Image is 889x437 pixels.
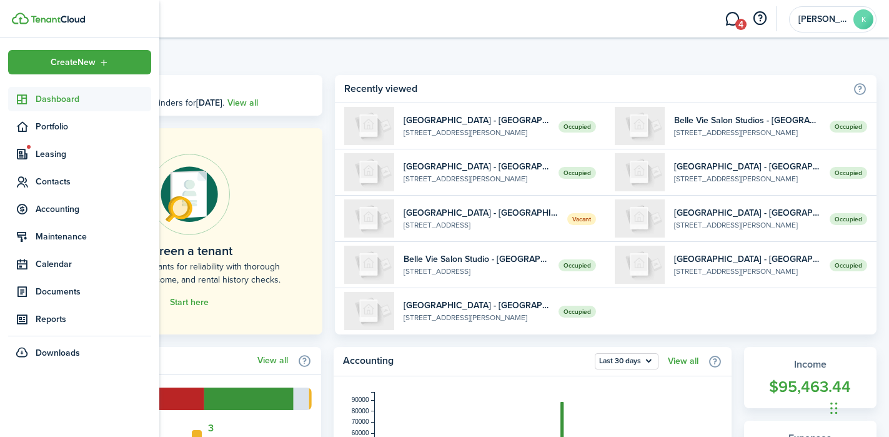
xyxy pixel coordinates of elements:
span: Dashboard [36,93,151,106]
img: 102 [344,107,394,145]
span: Occupied [830,167,867,179]
widget-list-item-description: [STREET_ADDRESS][PERSON_NAME] [674,266,820,277]
home-widget-title: Recently viewed [344,81,847,96]
avatar-text: K [853,9,873,29]
widget-list-item-description: [STREET_ADDRESS][PERSON_NAME] [674,219,820,231]
h3: [DATE], [DATE] [91,81,313,97]
widget-list-item-title: [GEOGRAPHIC_DATA] - [GEOGRAPHIC_DATA][PERSON_NAME] ([PERSON_NAME].), Unit 102 [404,206,559,219]
span: Contacts [36,175,151,188]
tspan: 70000 [352,418,369,425]
img: 1-5 [344,153,394,191]
span: 4 [735,19,747,30]
b: [DATE] [196,96,222,109]
home-widget-title: Accounting [343,353,589,369]
img: 101 [344,246,394,284]
widget-list-item-title: [GEOGRAPHIC_DATA] - [GEOGRAPHIC_DATA], Unit 1-2 [674,160,820,173]
iframe: Chat Widget [827,377,889,437]
img: 1-2 [615,153,665,191]
tspan: 80000 [352,408,369,414]
tspan: 60000 [352,429,369,436]
a: View all [257,356,288,366]
img: TenantCloud [12,13,29,24]
a: View all [227,96,258,109]
span: Reports [36,313,151,326]
widget-list-item-description: [STREET_ADDRESS][PERSON_NAME] [674,127,820,138]
widget-stats-count: $95,463.44 [757,375,864,399]
span: Leasing [36,148,151,161]
a: Income$95,463.44 [744,347,877,408]
a: Reports [8,307,151,331]
span: Occupied [559,259,596,271]
img: 101 [615,246,665,284]
widget-list-item-title: [GEOGRAPHIC_DATA] - [GEOGRAPHIC_DATA], Unit 1-5 [404,160,550,173]
widget-list-item-description: [STREET_ADDRESS] [404,219,559,231]
widget-list-item-title: [GEOGRAPHIC_DATA] - [GEOGRAPHIC_DATA], Unit 121 [674,206,820,219]
widget-list-item-title: [GEOGRAPHIC_DATA] - [GEOGRAPHIC_DATA] ([GEOGRAPHIC_DATA]), Unit 102 [404,114,550,127]
a: Messaging [720,3,744,35]
widget-list-item-description: [STREET_ADDRESS][PERSON_NAME] [404,127,550,138]
widget-list-item-title: Belle Vie Salon Studio - [GEOGRAPHIC_DATA][PERSON_NAME] ([PERSON_NAME].), Unit 101 [404,253,550,266]
button: Open resource center [749,8,770,29]
span: Occupied [559,306,596,318]
a: View all [668,356,698,366]
img: Lobby [615,107,665,145]
widget-list-item-description: [STREET_ADDRESS] [404,266,550,277]
widget-stats-title: Income [757,357,864,372]
a: Start here [170,298,209,308]
span: Kelly [798,15,848,24]
home-placeholder-title: Screen a tenant [146,241,232,260]
span: Occupied [830,121,867,133]
a: Dashboard [8,87,151,111]
img: Online payments [149,154,230,235]
widget-list-item-title: [GEOGRAPHIC_DATA] - [GEOGRAPHIC_DATA] ([GEOGRAPHIC_DATA]), Unit 107 [404,299,550,312]
span: Create New [51,58,96,67]
span: Documents [36,285,151,298]
widget-list-item-description: [STREET_ADDRESS][PERSON_NAME] [404,173,550,184]
widget-list-item-description: [STREET_ADDRESS][PERSON_NAME] [674,173,820,184]
span: Calendar [36,258,151,271]
tspan: 90000 [352,396,369,403]
span: Occupied [559,121,596,133]
widget-list-item-description: [STREET_ADDRESS][PERSON_NAME] [404,312,550,323]
a: 3 [208,423,214,434]
img: 102 [344,199,394,238]
button: Open menu [8,50,151,74]
img: 107 [344,292,394,330]
div: Drag [830,389,838,427]
span: Occupied [830,259,867,271]
span: Maintenance [36,230,151,243]
home-placeholder-description: Check your tenants for reliability with thorough background, income, and rental history checks. [84,260,294,286]
widget-list-item-title: Belle Vie Salon Studios - [GEOGRAPHIC_DATA], Unit Lobby [674,114,820,127]
img: TenantCloud [31,16,85,23]
span: Portfolio [36,120,151,133]
span: Downloads [36,346,80,359]
widget-list-item-title: [GEOGRAPHIC_DATA] - [GEOGRAPHIC_DATA], Unit 101 [674,253,820,266]
span: Accounting [36,203,151,216]
button: Last 30 days [595,353,658,369]
img: 121 [615,199,665,238]
span: Occupied [830,213,867,225]
span: Occupied [559,167,596,179]
button: Open menu [595,353,658,369]
span: Vacant [567,213,596,225]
